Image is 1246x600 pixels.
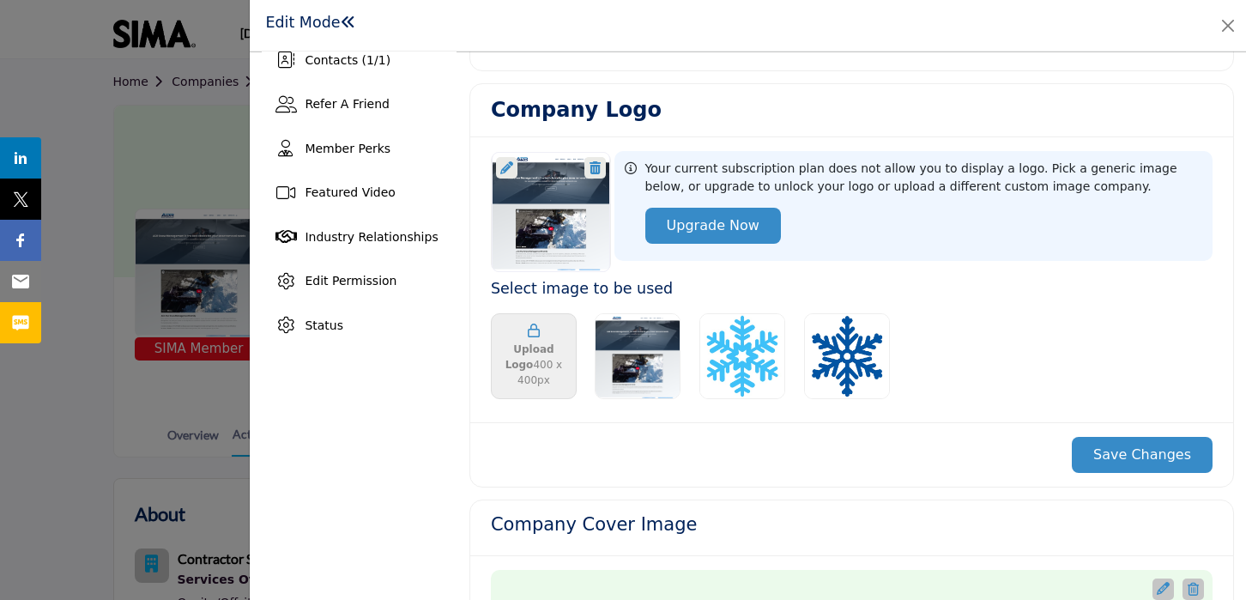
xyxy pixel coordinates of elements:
[1072,437,1213,473] button: Save Changes
[305,185,395,199] span: Featured Video
[265,14,355,32] h1: Edit Mode
[378,53,386,67] span: 1
[305,142,390,155] span: Member Perks
[491,98,662,123] h3: Company Logo
[799,308,895,404] label: Select Image Logo Options_1
[491,514,698,536] h4: Company Cover Image
[305,274,396,288] span: Edit Permission
[699,313,785,399] img: ADR SNOW MANAGEMENT CORP Logo
[305,230,438,244] span: Industry Relationships
[645,208,781,244] button: Upgrade Now
[804,313,890,399] img: ADR SNOW MANAGEMENT CORP Logo
[1216,14,1240,38] button: Close
[491,313,577,399] a: Upload Logo400 x 400px
[645,160,1202,196] p: Your current subscription plan does not allow you to display a logo. Pick a generic image below, ...
[517,359,562,386] strong: 400 x 400px
[694,308,790,404] label: Select Image Logo Options_0
[305,318,343,332] span: Status
[595,313,680,399] img: ADR SNOW MANAGEMENT CORP Logo
[305,53,390,67] span: Contacts ( / )
[590,308,686,404] label: Select Options
[1157,580,1170,598] a: Upgrade Custom Cover Text
[366,53,374,67] span: 1
[499,342,569,388] span: Upload Logo
[491,280,1213,298] h3: Select image to be used
[305,97,390,111] span: Refer A Friend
